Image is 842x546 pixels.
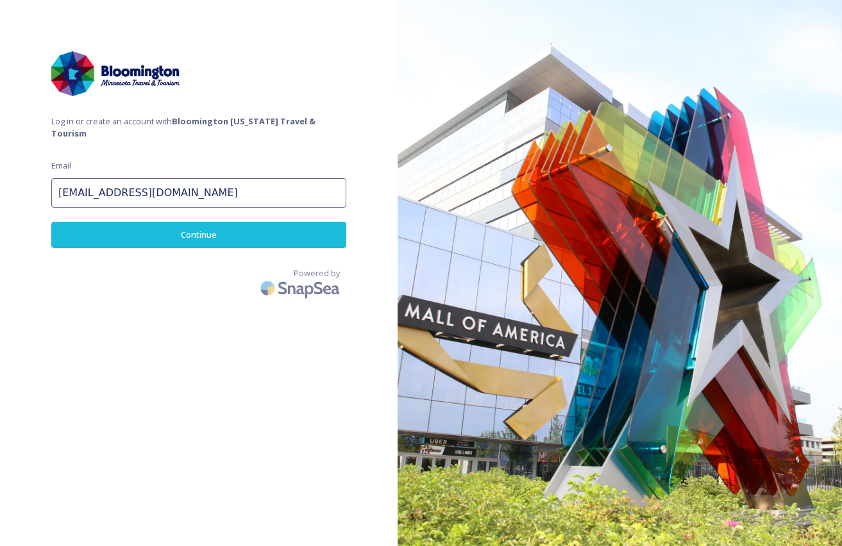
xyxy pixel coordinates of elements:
[51,178,346,208] input: john.doe@snapsea.io
[51,160,71,172] span: Email
[51,222,346,248] button: Continue
[51,115,316,139] strong: Bloomington [US_STATE] Travel & Tourism
[257,273,346,303] img: SnapSea Logo
[51,51,180,96] img: bloomington_logo-horizontal-2024.jpg
[294,267,340,279] span: Powered by
[51,115,346,140] span: Log in or create an account with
